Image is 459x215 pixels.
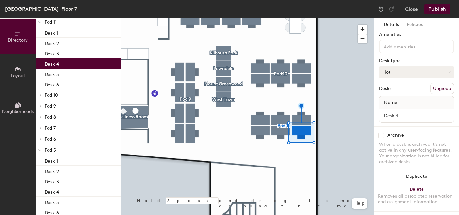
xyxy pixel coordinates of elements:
input: Add amenities [382,42,441,50]
button: Policies [403,18,427,31]
div: Desks [379,86,391,91]
span: Pod 10 [45,92,58,98]
span: Neighborhoods [2,109,34,114]
span: Pod 7 [45,125,56,131]
p: Desk 1 [45,156,58,164]
p: Desk 5 [45,198,59,205]
button: Ungroup [430,83,454,94]
span: Pod 11 [45,19,57,25]
span: Layout [11,73,25,79]
img: Undo [378,6,384,12]
p: Desk 4 [45,59,59,67]
span: Pod 8 [45,114,56,120]
span: Pod 6 [45,136,56,142]
p: Desk 3 [45,177,59,185]
div: Desk Type [379,59,454,64]
div: Archive [387,133,404,138]
div: When a desk is archived it's not active in any user-facing features. Your organization is not bil... [379,142,454,165]
img: Redo [388,6,395,12]
div: Amenities [379,32,454,37]
p: Desk 6 [45,80,59,88]
input: Unnamed desk [381,111,452,120]
div: [GEOGRAPHIC_DATA], Floor 7 [5,5,77,13]
span: Pod 5 [45,147,56,153]
button: Publish [424,4,450,14]
p: Desk 4 [45,188,59,195]
span: Pod 9 [45,103,56,109]
span: Directory [8,38,28,43]
p: Desk 3 [45,49,59,57]
p: Desk 1 [45,28,58,36]
p: Desk 2 [45,167,59,174]
p: Desk 2 [45,39,59,46]
p: Desk 5 [45,70,59,77]
button: Help [352,198,367,209]
button: DeleteRemoves all associated reservation and assignment information [374,183,459,211]
button: Details [380,18,403,31]
span: Name [381,97,400,109]
div: Removes all associated reservation and assignment information [378,193,455,205]
button: Duplicate [374,170,459,183]
button: Hot [379,66,454,78]
button: Close [405,4,418,14]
